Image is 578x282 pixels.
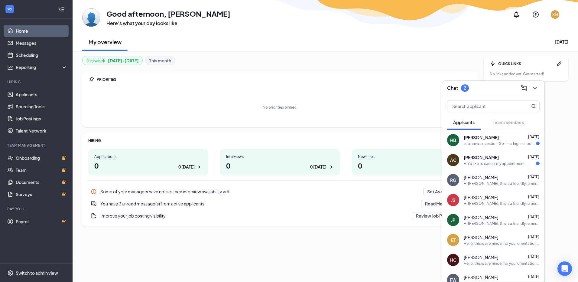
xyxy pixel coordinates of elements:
[531,104,536,109] svg: MagnifyingGlass
[528,175,539,179] span: [DATE]
[557,261,572,276] div: Open Intercom Messenger
[450,257,456,263] div: HC
[528,215,539,219] span: [DATE]
[464,241,540,246] div: Hello, this is a reminder for your orientation at [GEOGRAPHIC_DATA][PERSON_NAME] [DATE], [DATE] 1...
[88,185,472,198] a: InfoSome of your managers have not set their interview availability yetSet AvailabilityPin
[310,164,326,170] div: 0 [DATE]
[532,11,539,18] svg: QuestionInfo
[528,155,539,159] span: [DATE]
[520,84,528,92] svg: ComposeMessage
[464,85,466,90] div: 2
[16,88,67,100] a: Applicants
[16,164,67,176] a: TeamCrown
[226,154,334,159] div: Interviews
[464,154,499,160] span: [PERSON_NAME]
[498,61,554,66] div: QUICK LINKS
[16,25,67,37] a: Home
[16,125,67,137] a: Talent Network
[106,8,230,19] h1: Good afternoon, [PERSON_NAME]
[88,198,472,210] div: You have 3 unread message(s) from active applicants
[447,100,519,112] input: Search applicant
[89,38,122,46] h2: My overview
[16,100,67,113] a: Sourcing Tools
[16,113,67,125] a: Job Postings
[528,274,539,279] span: [DATE]
[451,197,455,203] div: JS
[412,212,461,219] button: Review Job Postings
[464,221,540,226] div: Hi [PERSON_NAME], this is a friendly reminder. Please select a meeting time slot for your Pet Hos...
[464,194,498,200] span: [PERSON_NAME]
[16,176,67,188] a: DocumentsCrown
[16,37,67,49] a: Messages
[528,195,539,199] span: [DATE]
[464,254,498,260] span: [PERSON_NAME]
[531,84,538,92] svg: ChevronDown
[220,149,340,175] a: Interviews00 [DATE]ArrowRight
[16,188,67,200] a: SurveysCrown
[108,57,139,64] b: [DATE] - [DATE]
[94,160,202,171] h1: 0
[16,215,67,228] a: PayrollCrown
[513,11,520,18] svg: Notifications
[328,164,334,170] svg: ArrowRight
[100,189,420,195] div: Some of your managers have not set their interview availability yet
[530,83,540,93] button: ChevronDown
[528,254,539,259] span: [DATE]
[88,76,94,82] svg: Pin
[88,210,472,222] div: Improve your job posting visibility
[453,120,475,125] span: Applicants
[196,164,202,170] svg: ArrowRight
[464,234,498,240] span: [PERSON_NAME]
[528,234,539,239] span: [DATE]
[16,64,68,70] div: Reporting
[100,201,417,207] div: You have 3 unread message(s) from active applicants
[91,189,97,195] svg: Info
[16,152,67,164] a: OnboardingCrown
[16,49,67,61] a: Scheduling
[358,154,466,159] div: New hires
[263,105,297,110] div: No priorities pinned.
[7,143,66,148] div: Team Management
[7,79,66,84] div: Hiring
[86,57,139,64] div: This week :
[358,160,466,171] h1: 0
[149,57,171,64] b: This month
[464,214,498,220] span: [PERSON_NAME]
[58,6,64,12] svg: Collapse
[464,141,536,146] div: I do have a question! So I'm a highschool student that plays softball would yall be able to work ...
[464,181,540,186] div: Hi [PERSON_NAME], this is a friendly reminder. To move forward with your application for Pet Pro ...
[88,138,472,143] div: HIRING
[451,217,455,223] div: JP
[7,206,66,211] div: Payroll
[464,161,525,166] div: Hi i'd like to cancel my appointment
[7,64,13,70] svg: Analysis
[88,185,472,198] div: Some of your managers have not set their interview availability yet
[91,213,97,219] svg: DocumentAdd
[178,164,195,170] div: 0 [DATE]
[552,12,558,17] div: KM
[490,71,562,77] div: No links added yet. Get started!
[226,160,334,171] h1: 0
[528,135,539,139] span: [DATE]
[555,39,568,45] div: [DATE]
[490,61,496,67] svg: Bolt
[464,174,498,180] span: [PERSON_NAME]
[519,83,529,93] button: ComposeMessage
[423,188,461,195] button: Set Availability
[88,198,472,210] a: DoubleChatActiveYou have 3 unread message(s) from active applicantsRead MessagesPin
[7,270,13,276] svg: Settings
[97,77,472,82] div: PRIORITIES
[464,134,499,140] span: [PERSON_NAME]
[451,237,456,243] div: ET
[91,201,97,207] svg: DoubleChatActive
[464,261,540,266] div: Hello, this is a reminder for your orientation at [GEOGRAPHIC_DATA][PERSON_NAME] [DATE], [DATE] 1...
[450,157,456,163] div: AC
[450,177,456,183] div: RG
[94,154,202,159] div: Applications
[450,137,456,143] div: HB
[7,6,13,12] svg: WorkstreamLogo
[88,210,472,222] a: DocumentAddImprove your job posting visibilityReview Job PostingsPin
[464,274,498,280] span: [PERSON_NAME]
[556,61,562,67] svg: Pen
[421,200,461,207] button: Read Messages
